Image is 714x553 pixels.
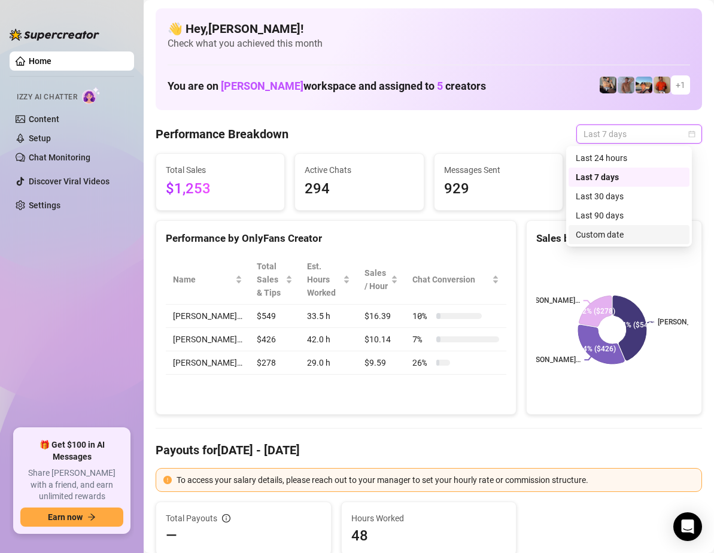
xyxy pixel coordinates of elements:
[576,209,682,222] div: Last 90 days
[168,37,690,50] span: Check what you achieved this month
[29,133,51,143] a: Setup
[357,328,406,351] td: $10.14
[177,473,694,487] div: To access your salary details, please reach out to your manager to set your hourly rate or commis...
[166,255,250,305] th: Name
[300,305,357,328] td: 33.5 h
[250,255,300,305] th: Total Sales & Tips
[412,273,490,286] span: Chat Conversion
[305,178,414,200] span: 294
[166,512,217,525] span: Total Payouts
[166,526,177,545] span: —
[536,230,692,247] div: Sales by OnlyFans Creator
[156,442,702,458] h4: Payouts for [DATE] - [DATE]
[20,467,123,503] span: Share [PERSON_NAME] with a friend, and earn unlimited rewards
[412,356,432,369] span: 26 %
[654,77,670,93] img: Justin
[221,80,303,92] span: [PERSON_NAME]
[20,508,123,527] button: Earn nowarrow-right
[618,77,634,93] img: Joey
[351,526,507,545] span: 48
[168,20,690,37] h4: 👋 Hey, [PERSON_NAME] !
[29,200,60,210] a: Settings
[412,309,432,323] span: 10 %
[636,77,652,93] img: Zach
[584,125,695,143] span: Last 7 days
[357,305,406,328] td: $16.39
[405,255,506,305] th: Chat Conversion
[576,151,682,165] div: Last 24 hours
[569,148,689,168] div: Last 24 hours
[10,29,99,41] img: logo-BBDzfeDw.svg
[305,163,414,177] span: Active Chats
[250,351,300,375] td: $278
[444,163,553,177] span: Messages Sent
[520,296,580,305] text: [PERSON_NAME]…
[437,80,443,92] span: 5
[412,333,432,346] span: 7 %
[673,512,702,541] div: Open Intercom Messenger
[48,512,83,522] span: Earn now
[600,77,616,93] img: George
[569,225,689,244] div: Custom date
[357,351,406,375] td: $9.59
[168,80,486,93] h1: You are on workspace and assigned to creators
[250,328,300,351] td: $426
[222,514,230,522] span: info-circle
[300,351,357,375] td: 29.0 h
[300,328,357,351] td: 42.0 h
[351,512,507,525] span: Hours Worked
[20,439,123,463] span: 🎁 Get $100 in AI Messages
[29,177,110,186] a: Discover Viral Videos
[87,513,96,521] span: arrow-right
[521,355,581,364] text: [PERSON_NAME]…
[569,187,689,206] div: Last 30 days
[576,190,682,203] div: Last 30 days
[166,163,275,177] span: Total Sales
[357,255,406,305] th: Sales / Hour
[676,78,685,92] span: + 1
[569,168,689,187] div: Last 7 days
[166,351,250,375] td: [PERSON_NAME]…
[173,273,233,286] span: Name
[307,260,340,299] div: Est. Hours Worked
[166,178,275,200] span: $1,253
[163,476,172,484] span: exclamation-circle
[29,114,59,124] a: Content
[17,92,77,103] span: Izzy AI Chatter
[82,87,101,104] img: AI Chatter
[576,228,682,241] div: Custom date
[156,126,288,142] h4: Performance Breakdown
[250,305,300,328] td: $549
[29,153,90,162] a: Chat Monitoring
[364,266,389,293] span: Sales / Hour
[166,230,506,247] div: Performance by OnlyFans Creator
[166,305,250,328] td: [PERSON_NAME]…
[166,328,250,351] td: [PERSON_NAME]…
[29,56,51,66] a: Home
[688,130,695,138] span: calendar
[257,260,283,299] span: Total Sales & Tips
[576,171,682,184] div: Last 7 days
[444,178,553,200] span: 929
[569,206,689,225] div: Last 90 days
